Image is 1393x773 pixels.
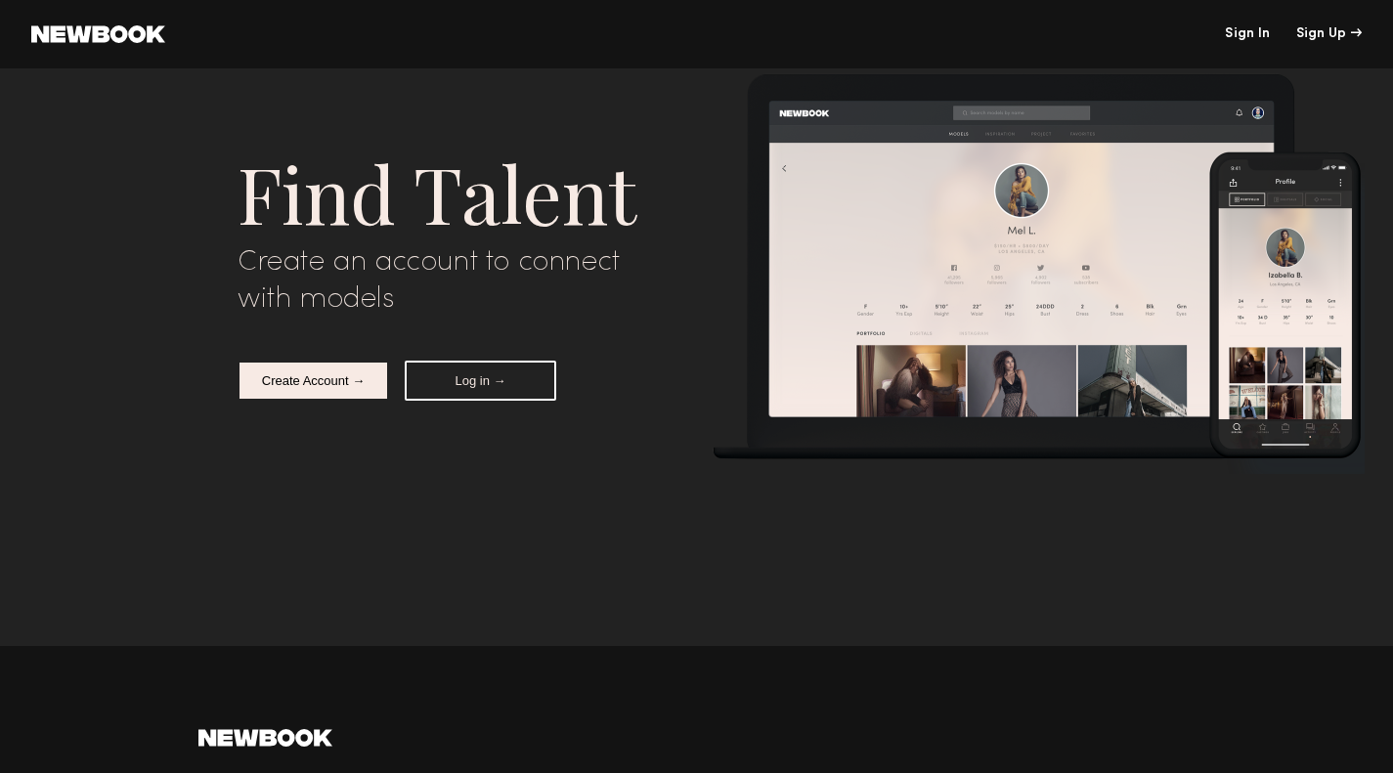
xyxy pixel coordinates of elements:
button: Create Account → [238,361,389,401]
img: devices.png [713,73,1365,474]
div: Sign Up [1296,27,1362,41]
div: Create an account to connect with models [238,244,682,318]
button: Log in → [405,361,556,401]
div: Find Talent [238,140,682,244]
a: Sign In [1225,27,1270,41]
